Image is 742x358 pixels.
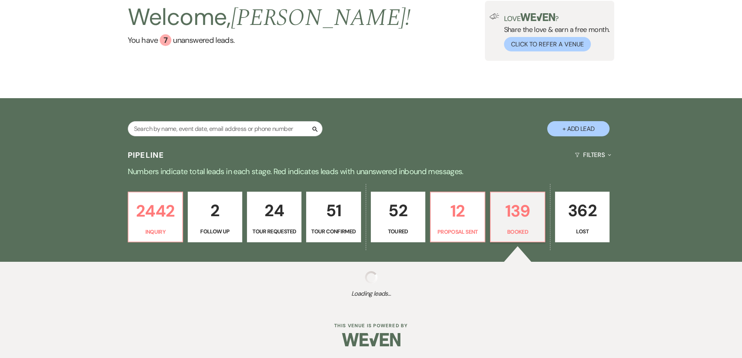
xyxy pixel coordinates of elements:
button: + Add Lead [547,121,610,136]
img: Weven Logo [342,326,400,353]
h3: Pipeline [128,150,164,160]
a: 362Lost [555,192,610,242]
p: 139 [495,198,540,224]
a: 139Booked [490,192,545,242]
div: Share the love & earn a free month. [499,13,610,51]
a: 12Proposal Sent [430,192,485,242]
a: 52Toured [371,192,425,242]
p: Lost [560,227,605,236]
div: 7 [160,34,171,46]
p: 2 [193,198,237,224]
a: 2Follow Up [188,192,242,242]
p: Follow Up [193,227,237,236]
p: Toured [376,227,420,236]
p: Numbers indicate total leads in each stage. Red indicates leads with unanswered inbound messages. [91,165,652,178]
a: You have 7 unanswered leads. [128,34,411,46]
p: 362 [560,198,605,224]
button: Filters [572,145,614,165]
a: 51Tour Confirmed [306,192,361,242]
img: loading spinner [365,271,377,284]
a: 24Tour Requested [247,192,301,242]
p: Proposal Sent [435,227,480,236]
p: Inquiry [133,227,178,236]
p: Love ? [504,13,610,22]
a: 2442Inquiry [128,192,183,242]
input: Search by name, event date, email address or phone number [128,121,323,136]
p: Tour Requested [252,227,296,236]
img: loud-speaker-illustration.svg [490,13,499,19]
p: 12 [435,198,480,224]
p: Tour Confirmed [311,227,356,236]
p: 51 [311,198,356,224]
span: Loading leads... [37,289,705,298]
p: 24 [252,198,296,224]
p: 2442 [133,198,178,224]
img: weven-logo-green.svg [520,13,555,21]
button: Click to Refer a Venue [504,37,591,51]
p: 52 [376,198,420,224]
h2: Welcome, [128,1,411,34]
p: Booked [495,227,540,236]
